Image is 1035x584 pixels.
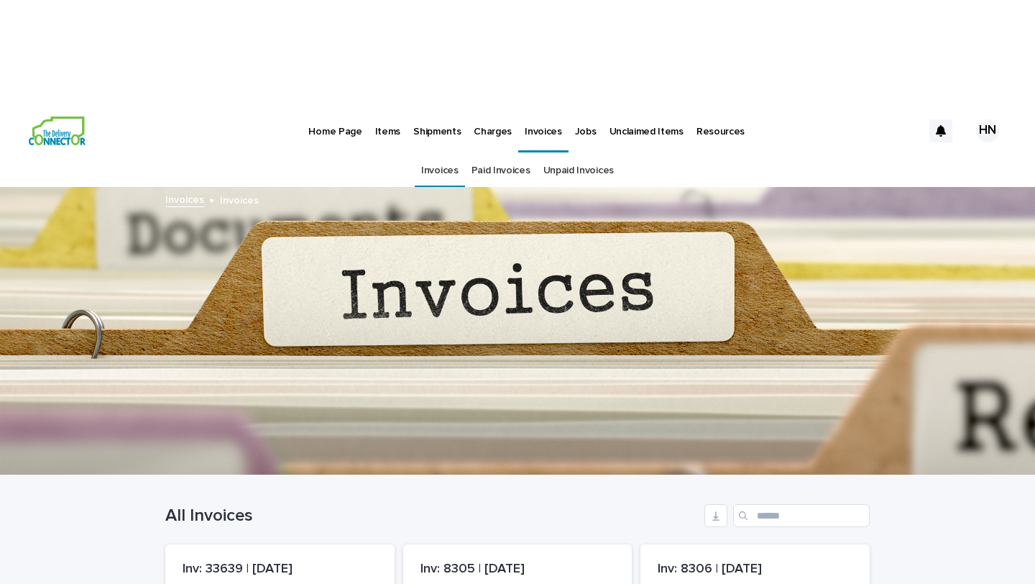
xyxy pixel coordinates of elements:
[220,191,259,207] p: Invoices
[471,154,530,188] a: Paid Invoices
[609,108,684,138] p: Unclaimed Items
[29,117,86,145] img: aCWQmA6OSGG0Kwt8cj3c
[696,108,745,138] p: Resources
[413,108,461,138] p: Shipments
[569,108,603,152] a: Jobs
[575,108,597,138] p: Jobs
[733,504,870,527] input: Search
[369,108,407,152] a: Items
[658,562,852,578] p: Inv: 8306 | [DATE]
[308,108,362,138] p: Home Page
[165,506,699,526] h1: All Invoices
[375,108,400,138] p: Items
[518,108,569,150] a: Invoices
[976,119,999,142] div: HN
[603,108,690,152] a: Unclaimed Items
[467,108,518,152] a: Charges
[421,154,459,188] a: Invoices
[407,108,467,152] a: Shipments
[165,191,204,207] a: Invoices
[690,108,751,152] a: Resources
[302,108,368,152] a: Home Page
[183,562,377,578] p: Inv: 33639 | [DATE]
[420,562,615,578] p: Inv: 8305 | [DATE]
[474,108,512,138] p: Charges
[525,108,562,138] p: Invoices
[543,154,614,188] a: Unpaid Invoices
